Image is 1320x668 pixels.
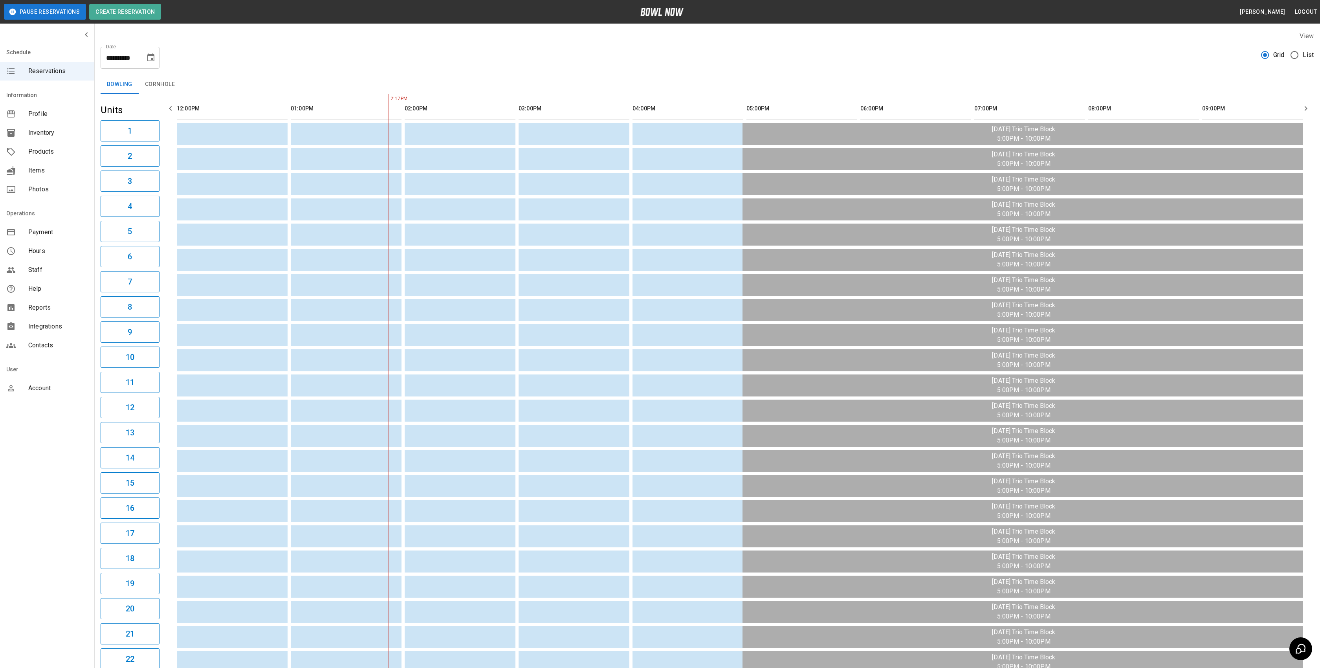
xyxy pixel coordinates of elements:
[28,303,88,312] span: Reports
[1292,5,1320,19] button: Logout
[126,502,134,514] h6: 16
[126,602,134,615] h6: 20
[28,384,88,393] span: Account
[126,628,134,640] h6: 21
[128,200,132,213] h6: 4
[101,598,159,619] button: 20
[128,275,132,288] h6: 7
[126,376,134,389] h6: 11
[101,497,159,519] button: 16
[405,97,515,120] th: 02:00PM
[143,50,159,66] button: Choose date, selected date is Aug 12, 2025
[28,341,88,350] span: Contacts
[101,221,159,242] button: 5
[519,97,629,120] th: 03:00PM
[101,447,159,468] button: 14
[126,477,134,489] h6: 15
[28,228,88,237] span: Payment
[101,196,159,217] button: 4
[128,250,132,263] h6: 6
[101,246,159,267] button: 6
[126,426,134,439] h6: 13
[128,175,132,187] h6: 3
[128,150,132,162] h6: 2
[128,125,132,137] h6: 1
[101,472,159,494] button: 15
[101,120,159,141] button: 1
[28,166,88,175] span: Items
[101,548,159,569] button: 18
[389,95,390,103] span: 2:17PM
[101,422,159,443] button: 13
[101,623,159,644] button: 21
[28,322,88,331] span: Integrations
[291,97,401,120] th: 01:00PM
[28,147,88,156] span: Products
[126,653,134,665] h6: 22
[28,66,88,76] span: Reservations
[128,301,132,313] h6: 8
[101,397,159,418] button: 12
[101,523,159,544] button: 17
[128,326,132,338] h6: 9
[101,372,159,393] button: 11
[28,265,88,275] span: Staff
[28,128,88,138] span: Inventory
[1237,5,1288,19] button: [PERSON_NAME]
[126,401,134,414] h6: 12
[139,75,181,94] button: Cornhole
[126,577,134,590] h6: 19
[28,284,88,294] span: Help
[101,271,159,292] button: 7
[101,75,1314,94] div: inventory tabs
[640,8,684,16] img: logo
[101,321,159,343] button: 9
[126,351,134,363] h6: 10
[128,225,132,238] h6: 5
[101,104,159,116] h5: Units
[101,573,159,594] button: 19
[101,171,159,192] button: 3
[28,109,88,119] span: Profile
[126,451,134,464] h6: 14
[1300,32,1314,40] label: View
[28,185,88,194] span: Photos
[126,527,134,540] h6: 17
[101,347,159,368] button: 10
[101,296,159,317] button: 8
[1303,50,1314,60] span: List
[1273,50,1285,60] span: Grid
[177,97,288,120] th: 12:00PM
[4,4,86,20] button: Pause Reservations
[101,145,159,167] button: 2
[28,246,88,256] span: Hours
[126,552,134,565] h6: 18
[89,4,161,20] button: Create Reservation
[101,75,139,94] button: Bowling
